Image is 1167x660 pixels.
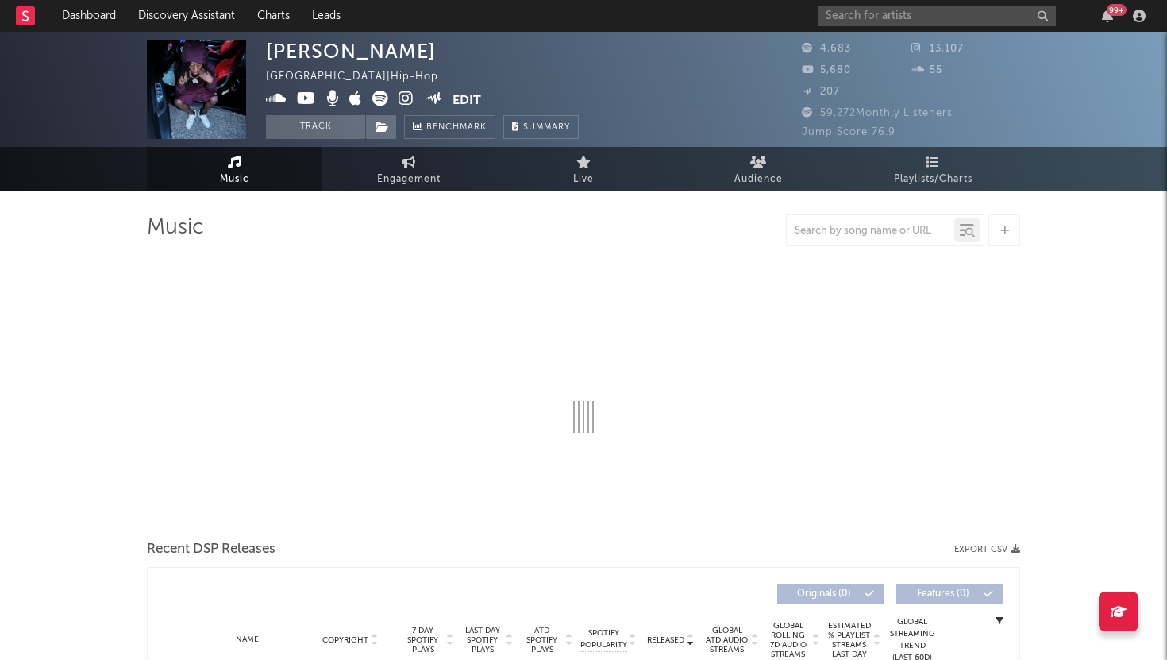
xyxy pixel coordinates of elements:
a: Live [496,147,671,191]
span: 13,107 [911,44,964,54]
button: Features(0) [896,584,1003,604]
span: Originals ( 0 ) [788,589,861,599]
div: 99 + [1107,4,1127,16]
span: Audience [734,170,783,189]
span: 207 [802,87,840,97]
span: Global Rolling 7D Audio Streams [766,621,810,659]
button: Edit [453,91,481,110]
a: Benchmark [404,115,495,139]
span: Global ATD Audio Streams [705,626,749,654]
span: Spotify Popularity [580,627,627,651]
span: Engagement [377,170,441,189]
a: Audience [671,147,845,191]
span: Released [647,635,684,645]
input: Search by song name or URL [787,225,954,237]
span: Playlists/Charts [894,170,972,189]
button: Export CSV [954,545,1020,554]
span: Recent DSP Releases [147,540,275,559]
div: Name [195,634,299,646]
span: Last Day Spotify Plays [461,626,503,654]
span: 4,683 [802,44,851,54]
span: Jump Score: 76.9 [802,127,895,137]
span: 7 Day Spotify Plays [402,626,444,654]
button: Track [266,115,365,139]
span: Benchmark [426,118,487,137]
span: ATD Spotify Plays [521,626,563,654]
span: Features ( 0 ) [907,589,980,599]
span: 59,272 Monthly Listeners [802,108,953,118]
a: Music [147,147,322,191]
span: Music [220,170,249,189]
button: 99+ [1102,10,1113,22]
a: Playlists/Charts [845,147,1020,191]
div: [PERSON_NAME] [266,40,436,63]
button: Summary [503,115,579,139]
span: Summary [523,123,570,132]
span: 55 [911,65,942,75]
div: [GEOGRAPHIC_DATA] | Hip-Hop [266,68,456,87]
span: Copyright [322,635,368,645]
span: Estimated % Playlist Streams Last Day [827,621,871,659]
button: Originals(0) [777,584,884,604]
a: Engagement [322,147,496,191]
span: 5,680 [802,65,851,75]
input: Search for artists [818,6,1056,26]
span: Live [573,170,594,189]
